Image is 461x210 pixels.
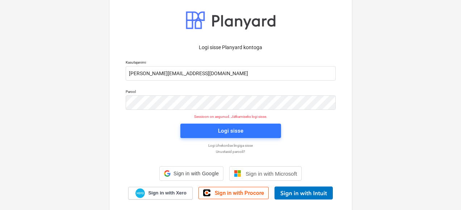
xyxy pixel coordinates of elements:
[425,175,461,210] iframe: Chat Widget
[126,60,336,66] p: Kasutajanimi
[159,166,223,181] div: Sign in with Google
[198,187,269,199] a: Sign in with Procore
[173,171,219,176] span: Sign in with Google
[234,170,241,177] img: Microsoft logo
[180,124,281,138] button: Logi sisse
[122,149,339,154] a: Unustasid parooli?
[148,190,186,196] span: Sign in with Xero
[126,89,336,95] p: Parool
[246,171,297,177] span: Sign in with Microsoft
[135,188,145,198] img: Xero logo
[128,187,193,200] a: Sign in with Xero
[122,143,339,148] a: Logi ühekordse lingiga sisse
[215,190,264,196] span: Sign in with Procore
[126,66,336,81] input: Kasutajanimi
[218,126,243,136] div: Logi sisse
[121,114,340,119] p: Sessioon on aegunud. Jätkamiseks logi sisse.
[126,44,336,51] p: Logi sisse Planyard kontoga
